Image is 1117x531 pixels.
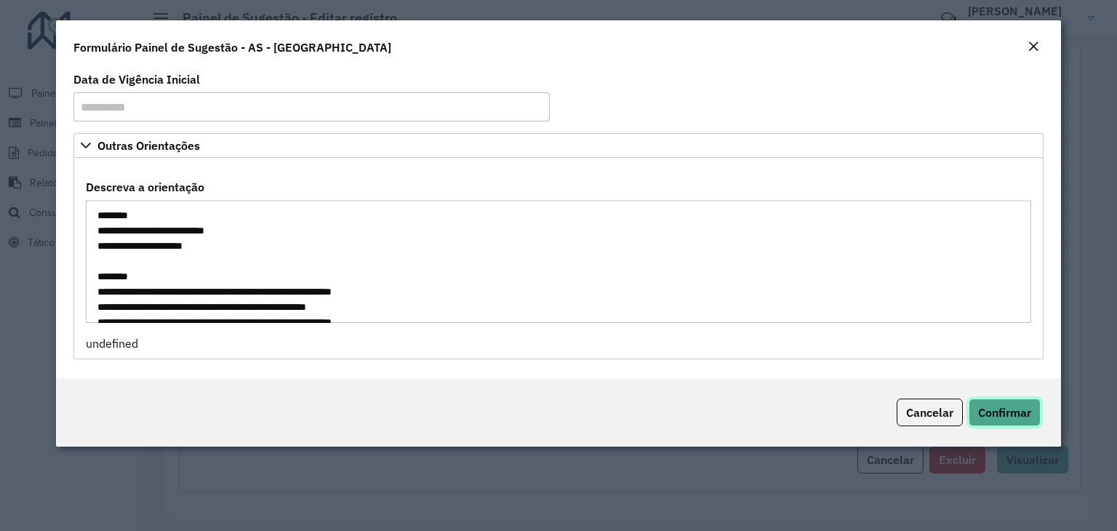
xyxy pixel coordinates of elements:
button: Cancelar [897,399,963,426]
div: Outras Orientações [73,158,1044,359]
label: Descreva a orientação [86,178,204,196]
button: Close [1023,38,1044,57]
span: Cancelar [906,405,953,420]
a: Outras Orientações [73,133,1044,158]
label: Data de Vigência Inicial [73,71,200,88]
button: Confirmar [969,399,1041,426]
h4: Formulário Painel de Sugestão - AS - [GEOGRAPHIC_DATA] [73,39,391,56]
span: Confirmar [978,405,1031,420]
span: undefined [86,336,138,351]
em: Fechar [1028,41,1039,52]
span: Outras Orientações [97,140,200,151]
